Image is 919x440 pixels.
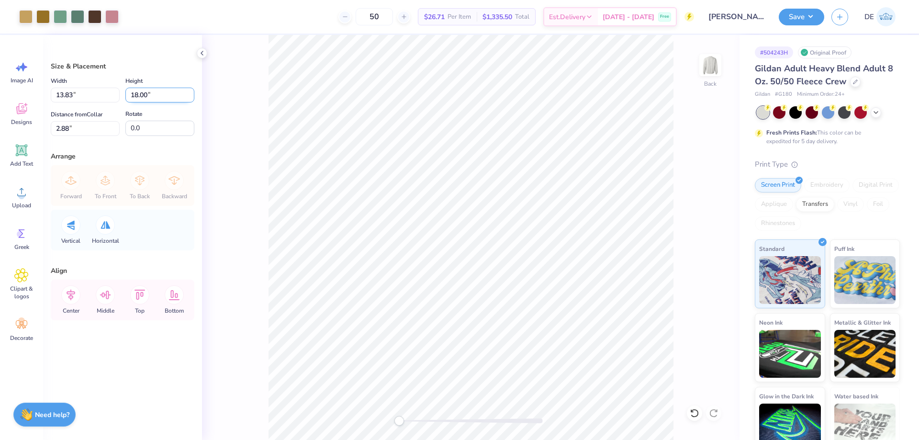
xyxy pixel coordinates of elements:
a: DE [860,7,900,26]
button: Save [779,9,824,25]
span: Clipart & logos [6,285,37,300]
span: Total [515,12,529,22]
span: Metallic & Glitter Ink [834,317,891,327]
img: Back [701,56,720,75]
span: Designs [11,118,32,126]
span: Est. Delivery [549,12,585,22]
div: Size & Placement [51,61,194,71]
div: Applique [755,197,793,212]
span: Water based Ink [834,391,878,401]
span: $26.71 [424,12,445,22]
div: Digital Print [852,178,899,192]
span: Center [63,307,79,315]
span: Standard [759,244,785,254]
span: Image AI [11,77,33,84]
strong: Fresh Prints Flash: [766,129,817,136]
div: Transfers [796,197,834,212]
span: [DATE] - [DATE] [603,12,654,22]
span: Bottom [165,307,184,315]
span: $1,335.50 [482,12,512,22]
div: Back [704,79,717,88]
div: This color can be expedited for 5 day delivery. [766,128,884,146]
span: # G180 [775,90,792,99]
img: Standard [759,256,821,304]
img: Puff Ink [834,256,896,304]
span: Minimum Order: 24 + [797,90,845,99]
div: Foil [867,197,889,212]
span: DE [864,11,874,23]
span: Gildan [755,90,770,99]
img: Metallic & Glitter Ink [834,330,896,378]
strong: Need help? [35,410,69,419]
span: Add Text [10,160,33,168]
div: Print Type [755,159,900,170]
label: Distance from Collar [51,109,102,120]
label: Height [125,75,143,87]
input: – – [356,8,393,25]
span: Glow in the Dark Ink [759,391,814,401]
div: # 504243H [755,46,793,58]
div: Align [51,266,194,276]
div: Screen Print [755,178,801,192]
img: Neon Ink [759,330,821,378]
span: Gildan Adult Heavy Blend Adult 8 Oz. 50/50 Fleece Crew [755,63,893,87]
label: Rotate [125,108,142,120]
span: Per Item [448,12,471,22]
span: Free [660,13,669,20]
div: Original Proof [798,46,852,58]
span: Upload [12,202,31,209]
span: Decorate [10,334,33,342]
div: Accessibility label [394,416,404,426]
div: Vinyl [837,197,864,212]
input: Untitled Design [701,7,772,26]
span: Puff Ink [834,244,854,254]
span: Vertical [61,237,80,245]
div: Rhinestones [755,216,801,231]
label: Width [51,75,67,87]
span: Horizontal [92,237,119,245]
img: Djian Evardoni [876,7,896,26]
span: Neon Ink [759,317,783,327]
span: Middle [97,307,114,315]
span: Greek [14,243,29,251]
div: Arrange [51,151,194,161]
div: Embroidery [804,178,850,192]
span: Top [135,307,145,315]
